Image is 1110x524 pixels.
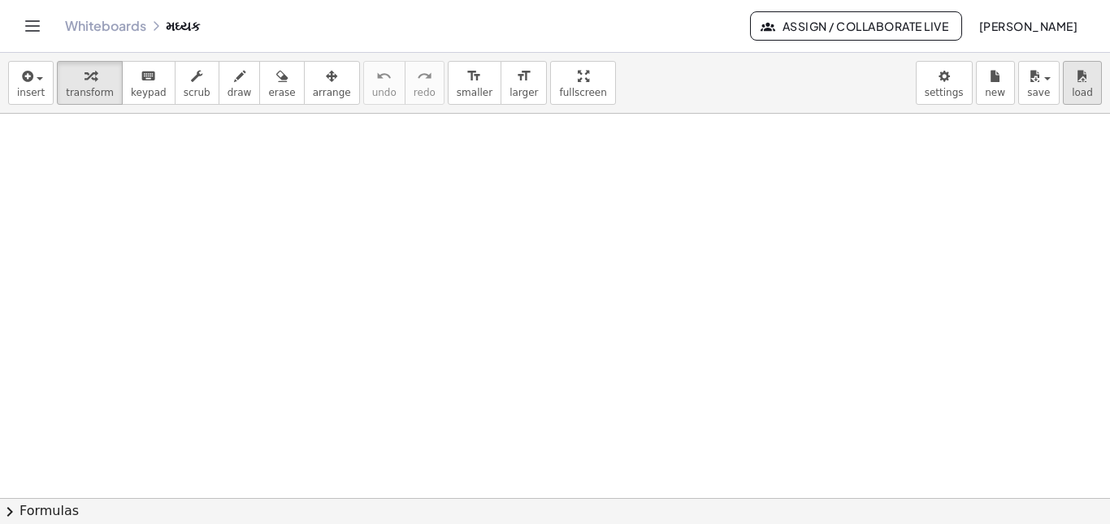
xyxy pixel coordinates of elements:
[20,13,46,39] button: Toggle navigation
[1027,87,1050,98] span: save
[228,87,252,98] span: draw
[501,61,547,105] button: format_sizelarger
[466,67,482,86] i: format_size
[417,67,432,86] i: redo
[965,11,1090,41] button: [PERSON_NAME]
[304,61,360,105] button: arrange
[414,87,436,98] span: redo
[405,61,444,105] button: redoredo
[268,87,295,98] span: erase
[184,87,210,98] span: scrub
[175,61,219,105] button: scrub
[750,11,962,41] button: Assign / Collaborate Live
[1072,87,1093,98] span: load
[363,61,405,105] button: undoundo
[122,61,176,105] button: keyboardkeypad
[448,61,501,105] button: format_sizesmaller
[985,87,1005,98] span: new
[259,61,304,105] button: erase
[978,19,1077,33] span: [PERSON_NAME]
[313,87,351,98] span: arrange
[764,19,948,33] span: Assign / Collaborate Live
[457,87,492,98] span: smaller
[65,18,146,34] a: Whiteboards
[925,87,964,98] span: settings
[376,67,392,86] i: undo
[559,87,606,98] span: fullscreen
[509,87,538,98] span: larger
[976,61,1015,105] button: new
[219,61,261,105] button: draw
[131,87,167,98] span: keypad
[57,61,123,105] button: transform
[372,87,397,98] span: undo
[516,67,531,86] i: format_size
[66,87,114,98] span: transform
[8,61,54,105] button: insert
[141,67,156,86] i: keyboard
[1018,61,1060,105] button: save
[17,87,45,98] span: insert
[1063,61,1102,105] button: load
[916,61,973,105] button: settings
[550,61,615,105] button: fullscreen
